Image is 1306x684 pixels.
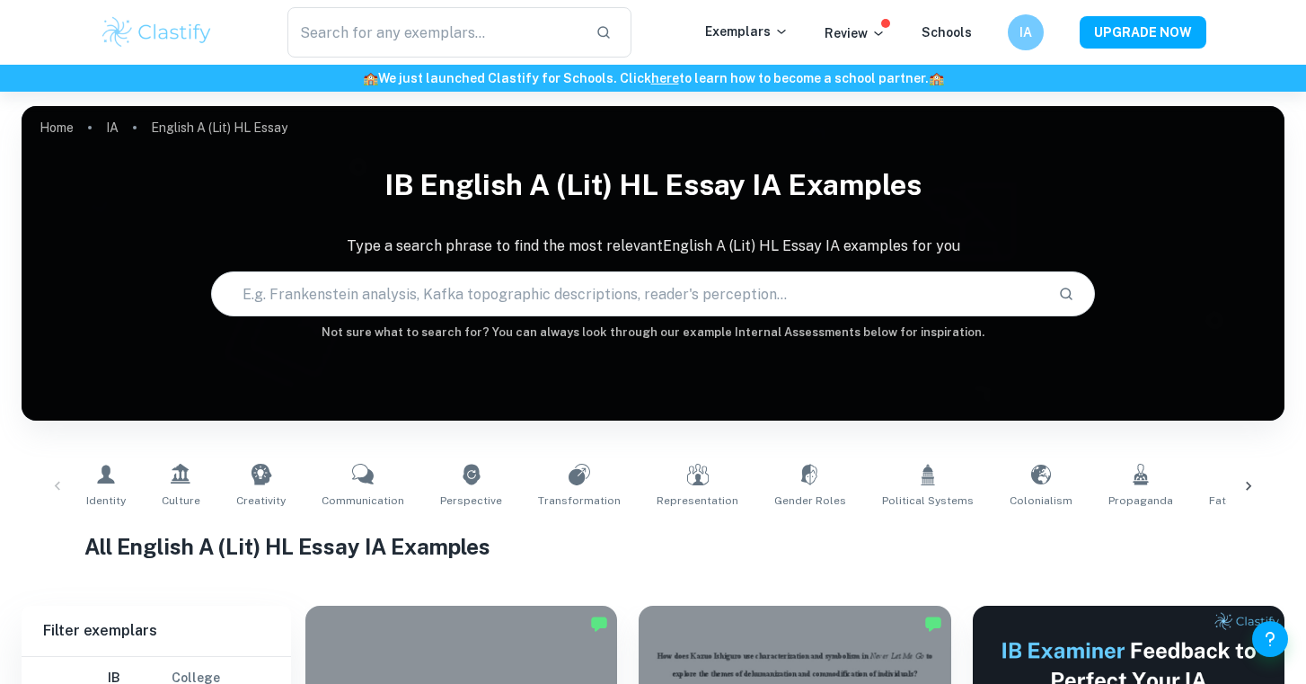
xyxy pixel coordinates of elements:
[705,22,789,41] p: Exemplars
[40,115,74,140] a: Home
[1209,493,1298,509] span: Fate and Destiny
[1108,493,1173,509] span: Propaganda
[1016,22,1037,42] h6: IA
[4,68,1302,88] h6: We just launched Clastify for Schools. Click to learn how to become a school partner.
[363,71,378,85] span: 🏫
[1252,621,1288,657] button: Help and Feedback
[84,530,1221,563] h1: All English A (Lit) HL Essay IA Examples
[651,71,679,85] a: here
[22,156,1284,214] h1: IB English A (Lit) HL Essay IA examples
[106,115,119,140] a: IA
[882,493,974,509] span: Political Systems
[287,7,581,58] input: Search for any exemplars...
[322,493,404,509] span: Communication
[590,615,608,633] img: Marked
[657,493,738,509] span: Representation
[151,118,287,138] p: English A (Lit) HL Essay
[922,25,972,40] a: Schools
[22,324,1284,342] h6: Not sure what to search for? You can always look through our example Internal Assessments below f...
[212,269,1044,319] input: E.g. Frankenstein analysis, Kafka topographic descriptions, reader's perception...
[1080,16,1206,49] button: UPGRADE NOW
[929,71,944,85] span: 🏫
[236,493,286,509] span: Creativity
[1051,279,1081,309] button: Search
[162,493,200,509] span: Culture
[22,235,1284,257] p: Type a search phrase to find the most relevant English A (Lit) HL Essay IA examples for you
[825,23,886,43] p: Review
[1010,493,1072,509] span: Colonialism
[440,493,502,509] span: Perspective
[1008,14,1044,50] button: IA
[924,615,942,633] img: Marked
[22,606,291,656] h6: Filter exemplars
[100,14,214,50] img: Clastify logo
[538,493,621,509] span: Transformation
[774,493,846,509] span: Gender Roles
[86,493,126,509] span: Identity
